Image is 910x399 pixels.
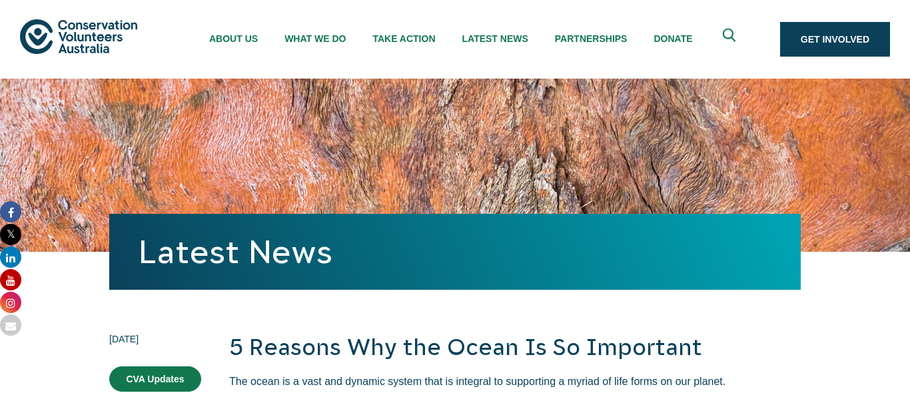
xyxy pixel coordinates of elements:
[20,19,137,53] img: logo.svg
[109,366,201,392] a: CVA Updates
[209,33,258,44] span: About Us
[715,23,747,55] button: Expand search box Close search box
[109,332,201,346] time: [DATE]
[555,33,628,44] span: Partnerships
[229,376,725,387] span: The ocean is a vast and dynamic system that is integral to supporting a myriad of life forms on o...
[654,33,692,44] span: Donate
[229,332,801,364] h2: 5 Reasons Why the Ocean Is So Important
[722,29,739,51] span: Expand search box
[372,33,435,44] span: Take Action
[139,234,332,270] a: Latest News
[462,33,528,44] span: Latest News
[780,22,890,57] a: Get Involved
[284,33,346,44] span: What We Do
